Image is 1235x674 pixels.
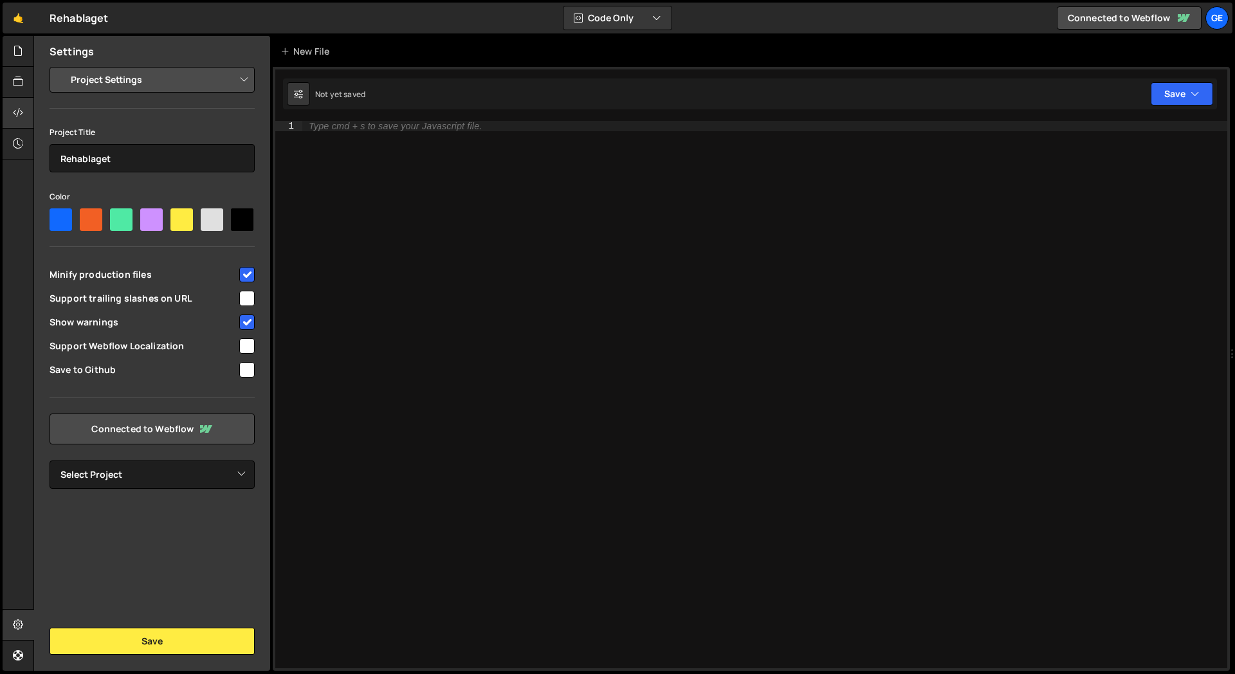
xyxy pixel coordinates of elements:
[50,268,237,281] span: Minify production files
[50,363,237,376] span: Save to Github
[563,6,672,30] button: Code Only
[315,89,365,100] div: Not yet saved
[280,45,334,58] div: New File
[1151,82,1213,105] button: Save
[1205,6,1229,30] a: ge
[50,316,237,329] span: Show warnings
[50,44,94,59] h2: Settings
[275,121,302,131] div: 1
[1057,6,1202,30] a: Connected to Webflow
[3,3,34,33] a: 🤙
[50,10,109,26] div: Rehablaget
[309,122,482,131] div: Type cmd + s to save your Javascript file.
[50,144,255,172] input: Project name
[50,292,237,305] span: Support trailing slashes on URL
[50,414,255,444] a: Connected to Webflow
[50,628,255,655] button: Save
[50,190,70,203] label: Color
[50,340,237,352] span: Support Webflow Localization
[50,126,95,139] label: Project Title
